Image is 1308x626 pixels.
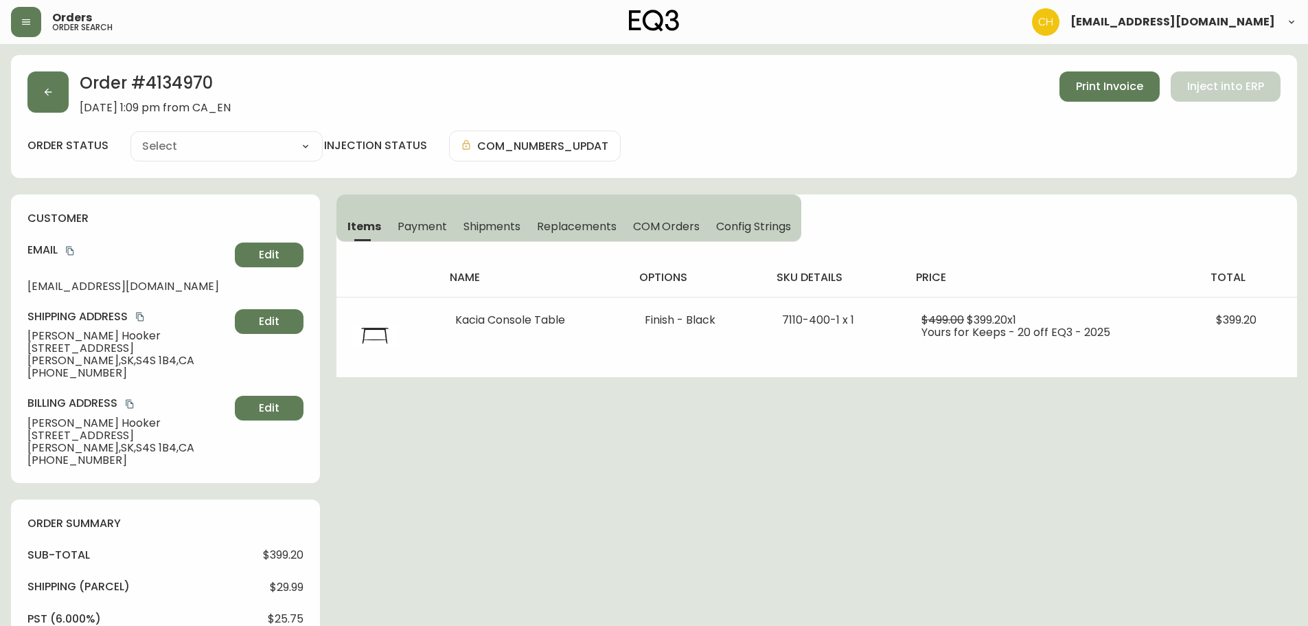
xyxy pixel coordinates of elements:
h4: price [916,270,1189,285]
span: Items [347,219,381,234]
span: Kacia Console Table [455,312,565,328]
button: copy [63,244,77,258]
h4: order summary [27,516,303,531]
span: Edit [259,401,279,416]
span: Orders [52,12,92,23]
span: [EMAIL_ADDRESS][DOMAIN_NAME] [1070,16,1275,27]
h4: injection status [324,138,427,153]
span: [PERSON_NAME] , SK , S4S 1B4 , CA [27,442,229,454]
label: order status [27,138,108,153]
span: 7110-400-1 x 1 [782,312,854,328]
h4: name [450,270,617,285]
span: Edit [259,314,279,329]
span: Config Strings [716,219,790,234]
button: Print Invoice [1059,71,1160,102]
button: copy [123,397,137,411]
img: 7110-400-MC-400-1-cljhokp6v05hj0134cx5fmqxb.jpg [353,314,397,358]
span: [STREET_ADDRESS] [27,342,229,355]
span: [PHONE_NUMBER] [27,454,229,467]
li: Finish - Black [645,314,749,326]
img: logo [629,10,680,32]
h4: Shipping ( Parcel ) [27,579,130,594]
h4: Email [27,243,229,258]
span: $399.20 [1216,312,1257,328]
h4: options [639,270,755,285]
h5: order search [52,23,113,32]
h4: sku details [777,270,894,285]
span: [PERSON_NAME] , SK , S4S 1B4 , CA [27,355,229,367]
span: $29.99 [270,581,303,594]
span: [STREET_ADDRESS] [27,429,229,442]
span: Yours for Keeps - 20 off EQ3 - 2025 [921,324,1110,340]
button: Edit [235,309,303,334]
span: [PERSON_NAME] Hooker [27,330,229,342]
span: [PHONE_NUMBER] [27,367,229,379]
span: [PERSON_NAME] Hooker [27,417,229,429]
h4: Shipping Address [27,309,229,324]
h4: Billing Address [27,396,229,411]
span: [DATE] 1:09 pm from CA_EN [80,102,231,114]
span: $399.20 x 1 [967,312,1016,328]
span: $399.20 [263,549,303,561]
span: $25.75 [268,613,303,625]
span: Replacements [537,219,616,234]
span: COM Orders [633,219,700,234]
h4: total [1211,270,1286,285]
h4: customer [27,211,303,226]
button: Edit [235,243,303,267]
h4: sub-total [27,548,90,563]
span: Edit [259,247,279,262]
span: [EMAIL_ADDRESS][DOMAIN_NAME] [27,280,229,293]
button: copy [133,310,147,324]
h2: Order # 4134970 [80,71,231,102]
button: Edit [235,396,303,421]
span: Payment [398,219,447,234]
span: Shipments [463,219,521,234]
span: Print Invoice [1076,79,1143,94]
img: 6288462cea190ebb98a2c2f3c744dd7e [1032,8,1059,36]
span: $499.00 [921,312,964,328]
